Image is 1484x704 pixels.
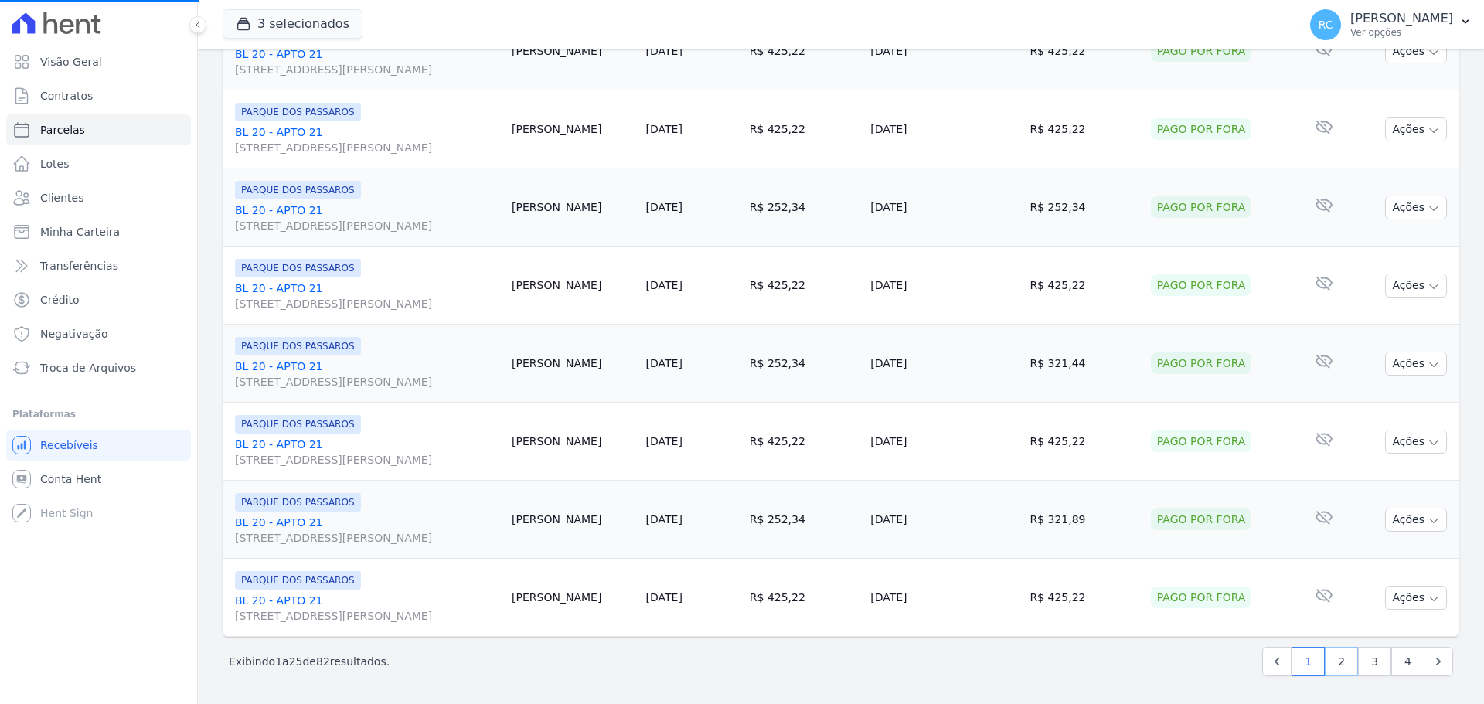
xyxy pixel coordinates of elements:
[235,452,499,468] span: [STREET_ADDRESS][PERSON_NAME]
[275,655,282,668] span: 1
[646,279,682,291] a: [DATE]
[505,90,640,168] td: [PERSON_NAME]
[1292,647,1325,676] a: 1
[1151,587,1252,608] div: Pago por fora
[223,9,362,39] button: 3 selecionados
[316,655,330,668] span: 82
[6,318,191,349] a: Negativação
[744,168,864,247] td: R$ 252,34
[744,325,864,403] td: R$ 252,34
[1262,647,1292,676] a: Previous
[1319,19,1333,30] span: RC
[505,247,640,325] td: [PERSON_NAME]
[40,224,120,240] span: Minha Carteira
[864,247,1023,325] td: [DATE]
[505,12,640,90] td: [PERSON_NAME]
[1385,196,1447,219] button: Ações
[1023,325,1144,403] td: R$ 321,44
[235,62,499,77] span: [STREET_ADDRESS][PERSON_NAME]
[40,54,102,70] span: Visão Geral
[6,352,191,383] a: Troca de Arquivos
[505,403,640,481] td: [PERSON_NAME]
[235,374,499,389] span: [STREET_ADDRESS][PERSON_NAME]
[235,593,499,624] a: BL 20 - APTO 21[STREET_ADDRESS][PERSON_NAME]
[235,259,361,277] span: PARQUE DOS PASSAROS
[1151,118,1252,140] div: Pago por fora
[864,559,1023,637] td: [DATE]
[646,591,682,604] a: [DATE]
[1385,508,1447,532] button: Ações
[6,46,191,77] a: Visão Geral
[744,559,864,637] td: R$ 425,22
[1023,559,1144,637] td: R$ 425,22
[1298,3,1484,46] button: RC [PERSON_NAME] Ver opções
[40,122,85,138] span: Parcelas
[1391,647,1424,676] a: 4
[235,493,361,512] span: PARQUE DOS PASSAROS
[40,471,101,487] span: Conta Hent
[40,437,98,453] span: Recebíveis
[40,190,83,206] span: Clientes
[646,357,682,369] a: [DATE]
[864,12,1023,90] td: [DATE]
[1385,117,1447,141] button: Ações
[1350,11,1453,26] p: [PERSON_NAME]
[6,284,191,315] a: Crédito
[40,258,118,274] span: Transferências
[1023,12,1144,90] td: R$ 425,22
[505,168,640,247] td: [PERSON_NAME]
[235,296,499,311] span: [STREET_ADDRESS][PERSON_NAME]
[235,571,361,590] span: PARQUE DOS PASSAROS
[12,405,185,423] div: Plataformas
[235,181,361,199] span: PARQUE DOS PASSAROS
[289,655,303,668] span: 25
[744,247,864,325] td: R$ 425,22
[744,90,864,168] td: R$ 425,22
[744,403,864,481] td: R$ 425,22
[646,123,682,135] a: [DATE]
[864,403,1023,481] td: [DATE]
[235,437,499,468] a: BL 20 - APTO 21[STREET_ADDRESS][PERSON_NAME]
[40,360,136,376] span: Troca de Arquivos
[1151,196,1252,218] div: Pago por fora
[1023,403,1144,481] td: R$ 425,22
[1424,647,1453,676] a: Next
[235,415,361,434] span: PARQUE DOS PASSAROS
[235,103,361,121] span: PARQUE DOS PASSAROS
[1151,352,1252,374] div: Pago por fora
[6,80,191,111] a: Contratos
[1151,40,1252,62] div: Pago por fora
[864,168,1023,247] td: [DATE]
[235,515,499,546] a: BL 20 - APTO 21[STREET_ADDRESS][PERSON_NAME]
[235,140,499,155] span: [STREET_ADDRESS][PERSON_NAME]
[646,513,682,525] a: [DATE]
[40,156,70,172] span: Lotes
[1325,647,1358,676] a: 2
[6,216,191,247] a: Minha Carteira
[6,464,191,495] a: Conta Hent
[229,654,390,669] p: Exibindo a de resultados.
[646,201,682,213] a: [DATE]
[1023,90,1144,168] td: R$ 425,22
[1023,168,1144,247] td: R$ 252,34
[1385,352,1447,376] button: Ações
[235,46,499,77] a: BL 20 - APTO 21[STREET_ADDRESS][PERSON_NAME]
[235,530,499,546] span: [STREET_ADDRESS][PERSON_NAME]
[6,182,191,213] a: Clientes
[1385,39,1447,63] button: Ações
[40,326,108,342] span: Negativação
[744,481,864,559] td: R$ 252,34
[744,12,864,90] td: R$ 425,22
[864,325,1023,403] td: [DATE]
[1350,26,1453,39] p: Ver opções
[1151,274,1252,296] div: Pago por fora
[1385,274,1447,298] button: Ações
[1023,481,1144,559] td: R$ 321,89
[235,202,499,233] a: BL 20 - APTO 21[STREET_ADDRESS][PERSON_NAME]
[646,435,682,447] a: [DATE]
[1151,430,1252,452] div: Pago por fora
[235,124,499,155] a: BL 20 - APTO 21[STREET_ADDRESS][PERSON_NAME]
[6,148,191,179] a: Lotes
[1385,586,1447,610] button: Ações
[1151,508,1252,530] div: Pago por fora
